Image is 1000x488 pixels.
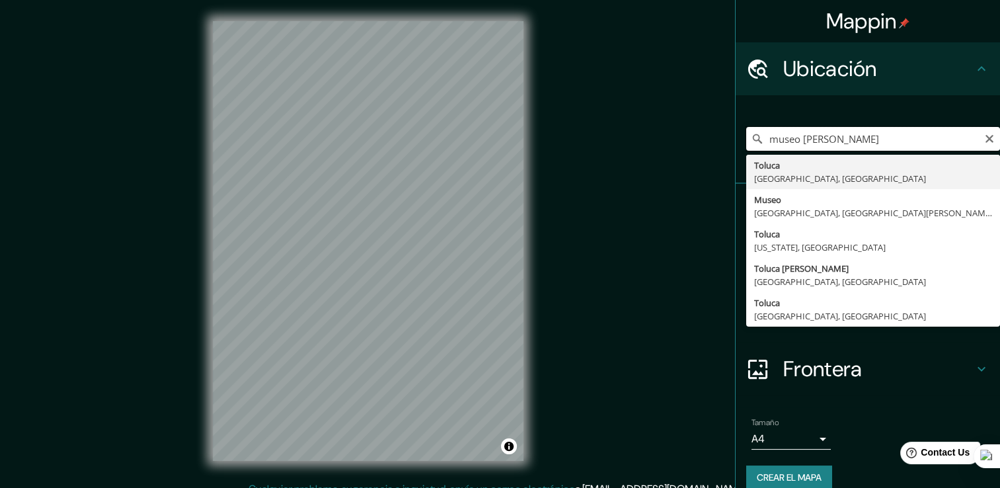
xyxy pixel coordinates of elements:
[783,303,974,329] h4: Diseño
[736,290,1000,343] div: Diseño
[754,262,992,275] div: Toluca [PERSON_NAME]
[746,127,1000,151] input: Elige tu ciudad o área
[984,132,995,144] button: Claro
[783,56,974,82] h4: Ubicación
[754,172,992,185] div: [GEOGRAPHIC_DATA], [GEOGRAPHIC_DATA]
[757,469,822,486] font: Crear el mapa
[736,42,1000,95] div: Ubicación
[754,193,992,206] div: Museo
[751,428,831,450] div: A4
[754,227,992,241] div: Toluca
[501,438,517,454] button: Alternar atribución
[736,184,1000,237] div: Pines
[826,7,897,35] font: Mappin
[754,296,992,309] div: Toluca
[754,275,992,288] div: [GEOGRAPHIC_DATA], [GEOGRAPHIC_DATA]
[882,436,985,473] iframe: Help widget launcher
[754,159,992,172] div: Toluca
[736,343,1000,395] div: Frontera
[754,309,992,323] div: [GEOGRAPHIC_DATA], [GEOGRAPHIC_DATA]
[899,18,909,28] img: pin-icon.png
[754,206,992,220] div: [GEOGRAPHIC_DATA], [GEOGRAPHIC_DATA][PERSON_NAME], [GEOGRAPHIC_DATA]
[783,356,974,382] h4: Frontera
[736,237,1000,290] div: Estilo
[213,21,523,461] canvas: Mapa
[754,241,992,254] div: [US_STATE], [GEOGRAPHIC_DATA]
[751,417,779,428] label: Tamaño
